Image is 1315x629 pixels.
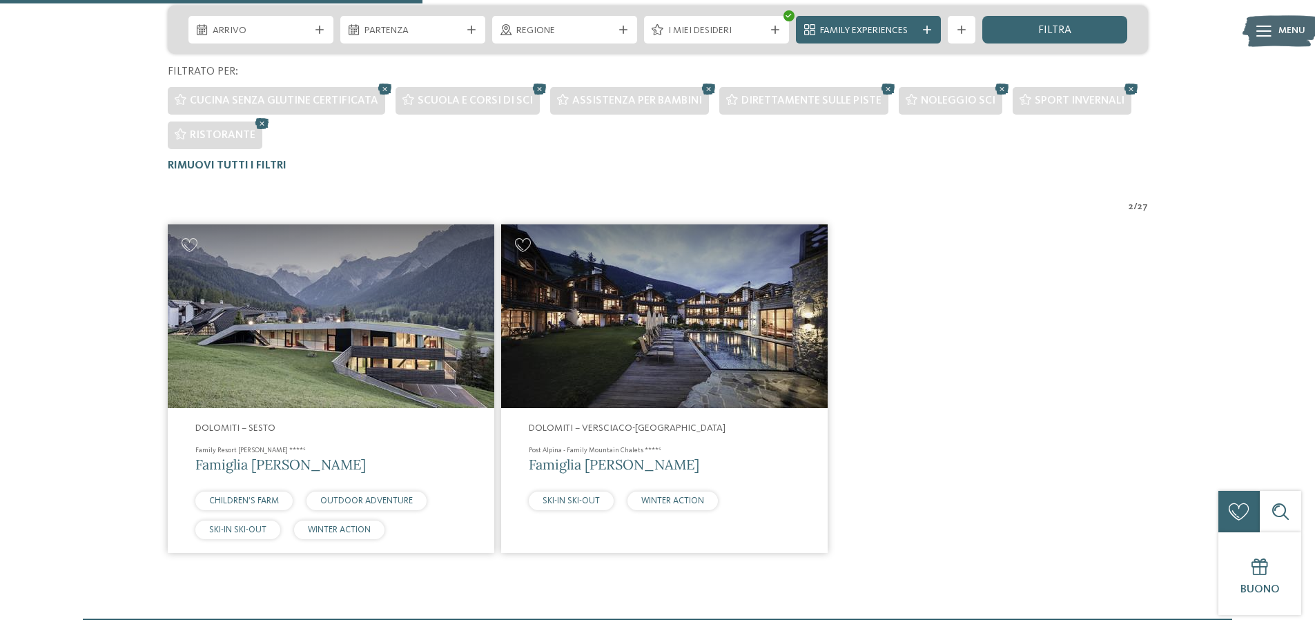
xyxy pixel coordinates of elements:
[364,24,461,38] span: Partenza
[641,496,704,505] span: WINTER ACTION
[320,496,413,505] span: OUTDOOR ADVENTURE
[168,224,494,554] a: Cercate un hotel per famiglie? Qui troverete solo i migliori! Dolomiti – Sesto Family Resort [PER...
[195,445,467,455] h4: Family Resort [PERSON_NAME] ****ˢ
[1138,200,1148,214] span: 27
[1218,532,1301,615] a: Buono
[529,423,725,433] span: Dolomiti – Versciaco-[GEOGRAPHIC_DATA]
[168,66,238,77] span: Filtrato per:
[190,130,255,141] span: Ristorante
[168,224,494,408] img: Family Resort Rainer ****ˢ
[741,95,881,106] span: Direttamente sulle piste
[820,24,917,38] span: Family Experiences
[209,525,266,534] span: SKI-IN SKI-OUT
[668,24,765,38] span: I miei desideri
[572,95,702,106] span: Assistenza per bambini
[209,496,279,505] span: CHILDREN’S FARM
[195,456,366,473] span: Famiglia [PERSON_NAME]
[921,95,995,106] span: Noleggio sci
[529,445,800,455] h4: Post Alpina - Family Mountain Chalets ****ˢ
[195,423,275,433] span: Dolomiti – Sesto
[190,95,378,106] span: Cucina senza glutine certificata
[1038,25,1071,36] span: filtra
[1240,584,1280,595] span: Buono
[308,525,371,534] span: WINTER ACTION
[529,456,699,473] span: Famiglia [PERSON_NAME]
[543,496,600,505] span: SKI-IN SKI-OUT
[1129,200,1133,214] span: 2
[1133,200,1138,214] span: /
[501,224,828,408] img: Post Alpina - Family Mountain Chalets ****ˢ
[418,95,533,106] span: Scuola e corsi di sci
[501,224,828,554] a: Cercate un hotel per famiglie? Qui troverete solo i migliori! Dolomiti – Versciaco-[GEOGRAPHIC_DA...
[516,24,613,38] span: Regione
[168,160,286,171] span: Rimuovi tutti i filtri
[1035,95,1124,106] span: Sport invernali
[213,24,309,38] span: Arrivo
